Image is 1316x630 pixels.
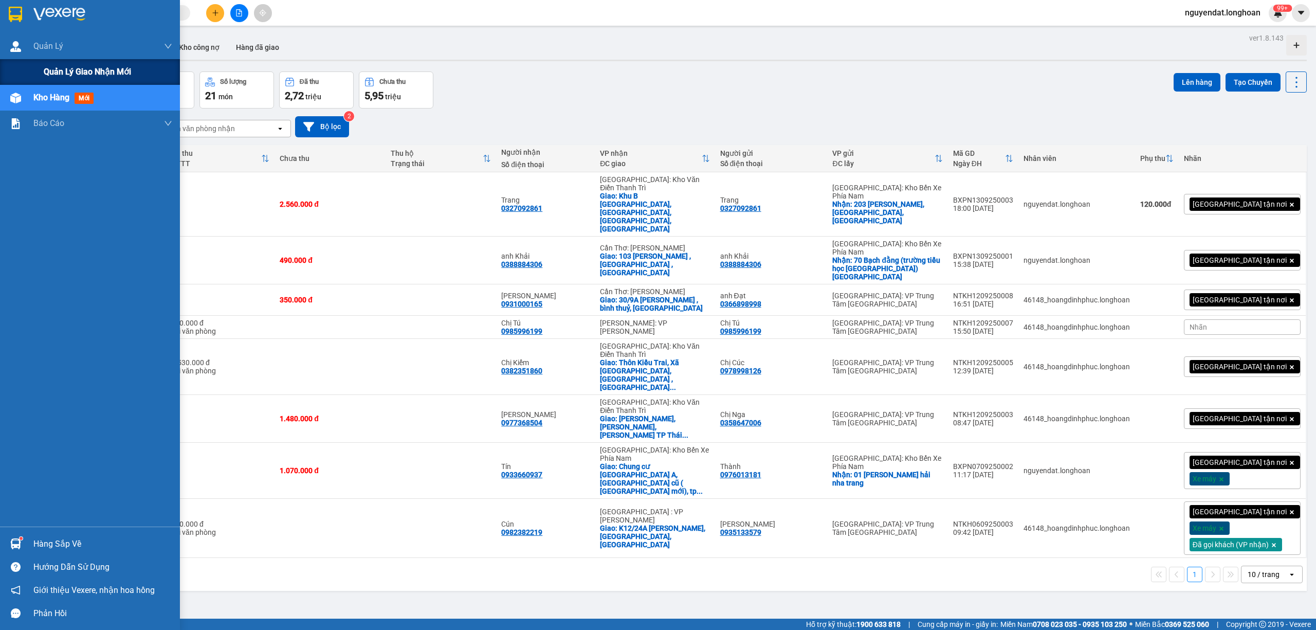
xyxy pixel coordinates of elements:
svg: open [1288,570,1296,579]
div: [GEOGRAPHIC_DATA]: VP Trung Tâm [GEOGRAPHIC_DATA] [832,520,942,536]
div: Tín [501,462,590,471]
span: Xe máy [1193,524,1216,533]
div: [GEOGRAPHIC_DATA]: Kho Văn Điển Thanh Trì [600,175,709,192]
button: Kho công nợ [171,35,228,60]
div: ĐC lấy [832,159,934,168]
div: 0358647006 [720,419,761,427]
span: [GEOGRAPHIC_DATA] tận nơi [1193,256,1287,265]
div: Số điện thoại [501,160,590,169]
button: aim [254,4,272,22]
div: [GEOGRAPHIC_DATA]: Kho Văn Điển Thanh Trì [600,398,709,415]
span: [GEOGRAPHIC_DATA] tận nơi [1193,362,1287,371]
span: Nhãn [1190,323,1207,331]
div: 0382351860 [501,367,542,375]
div: Đã thu [171,149,261,157]
div: Hàng sắp về [33,536,172,552]
div: 0977368504 [501,419,542,427]
img: logo-vxr [9,7,22,22]
div: Giao: Khu B Đại học Mỏ Địa Chất, Cổ Nhuế, Bắc Từ Liêm, Hà Nội [600,192,709,233]
div: BXPN1309250003 [953,196,1013,204]
button: Số lượng21món [199,71,274,109]
th: Toggle SortBy [595,145,715,172]
div: 0366898998 [720,300,761,308]
div: Nhận: 203 hoàng văn thụ, Phường Vạn Thắng, Nha Trang [832,200,942,225]
div: ANH THUẤN [501,292,590,300]
div: 0982382219 [501,528,542,536]
div: [GEOGRAPHIC_DATA]: VP Trung Tâm [GEOGRAPHIC_DATA] [832,319,942,335]
span: Miền Nam [1000,619,1127,630]
span: triệu [385,93,401,101]
span: triệu [305,93,321,101]
div: anh Khải [720,252,822,260]
div: 46148_hoangdinhphuc.longhoan [1023,524,1130,532]
span: notification [11,585,21,595]
div: HTTT [171,159,261,168]
div: [GEOGRAPHIC_DATA]: Kho Bến Xe Phía Nam [600,446,709,462]
div: Giao: Thôn Kiều Trai, Xã Minh Tân, Huyên Hưng Hà , Tỉnh Thái Bình [600,358,709,391]
div: Chị Kiểm [501,358,590,367]
div: 46148_hoangdinhphuc.longhoan [1023,323,1130,331]
span: ⚪️ [1129,622,1132,626]
div: 0388884306 [720,260,761,268]
button: Hàng đã giao [228,35,287,60]
div: 46148_hoangdinhphuc.longhoan [1023,415,1130,423]
span: [GEOGRAPHIC_DATA] tận nơi [1193,414,1287,423]
span: down [164,42,172,50]
div: 520.000 đ [171,319,269,327]
div: 1.070.000 đ [280,466,380,475]
div: NTKH1209250003 [953,410,1013,419]
span: caret-down [1296,8,1306,17]
div: Trạng thái [391,159,483,168]
span: Xe máy [1193,474,1216,483]
div: nguyendat.longhoan [1023,466,1130,475]
img: warehouse-icon [10,41,21,52]
div: Nhãn [1184,154,1301,163]
div: 46148_hoangdinhphuc.longhoan [1023,296,1130,304]
span: nguyendat.longhoan [1177,6,1269,19]
div: 670.000 đ [171,520,269,528]
div: Trang [720,196,822,204]
span: message [11,608,21,618]
strong: 120.000 đ [1140,200,1172,208]
div: 09:42 [DATE] [953,528,1013,536]
div: 16:51 [DATE] [953,300,1013,308]
span: [GEOGRAPHIC_DATA] tận nơi [1193,507,1287,516]
button: Bộ lọc [295,116,349,137]
div: Chưa thu [379,78,406,85]
div: Giao: 103 trần hưng đạo ,dương đông , phú quốc [600,252,709,277]
div: Chị Tú [720,319,822,327]
div: [GEOGRAPHIC_DATA]: VP Trung Tâm [GEOGRAPHIC_DATA] [832,358,942,375]
span: [GEOGRAPHIC_DATA] tận nơi [1193,458,1287,467]
div: Ngày ĐH [953,159,1005,168]
span: Giới thiệu Vexere, nhận hoa hồng [33,584,155,597]
div: 1.480.000 đ [280,415,380,423]
div: Tại văn phòng [171,327,269,335]
div: 18:00 [DATE] [953,204,1013,212]
img: warehouse-icon [10,93,21,103]
div: 0985996199 [501,327,542,335]
span: [GEOGRAPHIC_DATA] tận nơi [1193,200,1287,209]
div: VP nhận [600,149,701,157]
div: Mã GD [953,149,1005,157]
div: Thu hộ [391,149,483,157]
div: Anh Thế Anh [720,520,822,528]
div: Giao: K12/24A Nguyễn Hữu Thọ, Hải Châu, Đà Nẵng [600,524,709,549]
div: Anh Tú [501,410,590,419]
sup: 2 [344,111,354,121]
span: plus [212,9,219,16]
div: NTKH1209250008 [953,292,1013,300]
div: Hướng dẫn sử dụng [33,560,172,575]
div: BXPN0709250002 [953,462,1013,471]
div: nguyendat.longhoan [1023,256,1130,264]
span: Quản lý giao nhận mới [44,65,131,78]
div: [GEOGRAPHIC_DATA]: Kho Văn Điển Thanh Trì [600,342,709,358]
div: 0327092861 [720,204,761,212]
div: anh Khải [501,252,590,260]
span: món [218,93,233,101]
span: 2,72 [285,89,304,102]
div: [GEOGRAPHIC_DATA] : VP [PERSON_NAME] [600,508,709,524]
div: Nhân viên [1023,154,1130,163]
div: 15:50 [DATE] [953,327,1013,335]
span: ... [682,431,688,439]
button: plus [206,4,224,22]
